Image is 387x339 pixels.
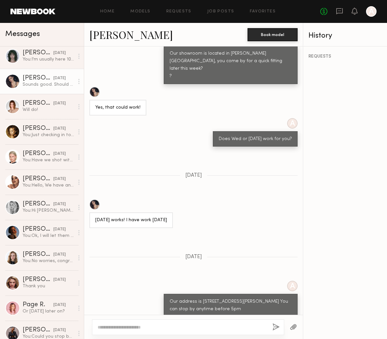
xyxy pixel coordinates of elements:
[170,50,292,80] div: Our showroom is located in [PERSON_NAME][GEOGRAPHIC_DATA], you come by for a quick fitting later ...
[23,176,53,182] div: [PERSON_NAME]
[170,298,292,313] div: Our address is [STREET_ADDRESS][PERSON_NAME] You can stop by anytime before 5pm
[95,104,140,112] div: Yes, that could work!
[53,252,66,258] div: [DATE]
[53,151,66,157] div: [DATE]
[23,283,74,289] div: Thank you
[23,327,53,333] div: [PERSON_NAME]
[23,233,74,239] div: You: Ok, I will let them know. Can you please text me at [PHONE_NUMBER]
[53,327,66,333] div: [DATE]
[53,277,66,283] div: [DATE]
[23,277,53,283] div: [PERSON_NAME]
[308,54,382,59] div: REQUESTS
[248,31,298,37] a: Book model
[23,81,74,88] div: Sounds good. Should be there around 12:30
[23,157,74,163] div: You: Have we shot with you before?
[53,201,66,207] div: [DATE]
[53,226,66,233] div: [DATE]
[53,75,66,81] div: [DATE]
[23,207,74,214] div: You: Hi [PERSON_NAME], Can we get your availability
[95,217,167,224] div: [DATE] works! I have work [DATE]
[185,254,202,260] span: [DATE]
[53,126,66,132] div: [DATE]
[23,302,53,308] div: Page R.
[53,176,66,182] div: [DATE]
[23,56,74,62] div: You: I'm usually here 10-5 mon-fri, let me know what date/time works for you
[53,50,66,56] div: [DATE]
[248,28,298,41] button: Book model
[23,308,74,314] div: Or [DATE] later on?
[89,27,173,42] a: [PERSON_NAME]
[130,9,150,14] a: Models
[250,9,276,14] a: Favorites
[23,132,74,138] div: You: Just checking in to see if you can stop by the showroom
[53,302,66,308] div: [DATE]
[23,100,53,107] div: [PERSON_NAME]
[207,9,234,14] a: Job Posts
[23,226,53,233] div: [PERSON_NAME]
[23,151,53,157] div: [PERSON_NAME]
[23,125,53,132] div: [PERSON_NAME]
[23,50,53,56] div: [PERSON_NAME]
[366,6,377,17] a: A
[100,9,115,14] a: Home
[166,9,192,14] a: Requests
[308,32,382,40] div: History
[23,75,53,81] div: [PERSON_NAME]
[5,30,40,38] span: Messages
[53,100,66,107] div: [DATE]
[23,251,53,258] div: [PERSON_NAME]
[23,201,53,207] div: [PERSON_NAME]
[185,173,202,178] span: [DATE]
[23,182,74,188] div: You: Hello, We have an shoot this week in [GEOGRAPHIC_DATA], what is your availability ?
[23,107,74,113] div: Will do!
[219,135,292,143] div: Does Wed or [DATE] work for you?
[23,258,74,264] div: You: No worries, congrats on booking the job. Let us know when you're back in [GEOGRAPHIC_DATA]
